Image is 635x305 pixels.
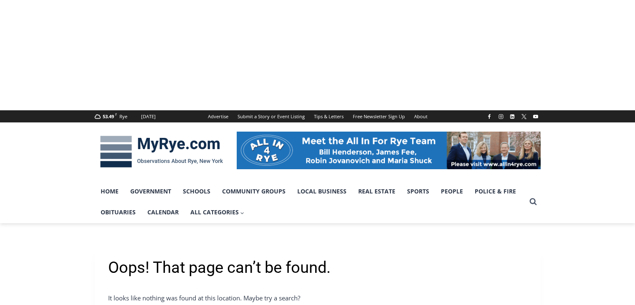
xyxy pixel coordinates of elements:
[469,181,522,202] a: Police & Fire
[124,181,177,202] a: Government
[401,181,435,202] a: Sports
[496,112,506,122] a: Instagram
[526,194,541,209] button: View Search Form
[216,181,291,202] a: Community Groups
[203,110,432,122] nav: Secondary Navigation
[190,208,245,217] span: All Categories
[203,110,233,122] a: Advertise
[352,181,401,202] a: Real Estate
[185,202,250,223] a: All Categories
[237,132,541,169] img: All in for Rye
[484,112,494,122] a: Facebook
[95,202,142,223] a: Obituaries
[95,181,124,202] a: Home
[348,110,410,122] a: Free Newsletter Sign Up
[142,202,185,223] a: Calendar
[531,112,541,122] a: YouTube
[115,112,117,117] span: F
[507,112,517,122] a: Linkedin
[435,181,469,202] a: People
[119,113,127,120] div: Rye
[103,113,114,119] span: 53.49
[95,130,228,173] img: MyRye.com
[177,181,216,202] a: Schools
[519,112,529,122] a: X
[309,110,348,122] a: Tips & Letters
[95,181,526,223] nav: Primary Navigation
[410,110,432,122] a: About
[233,110,309,122] a: Submit a Story or Event Listing
[141,113,156,120] div: [DATE]
[108,258,527,277] h1: Oops! That page can’t be found.
[291,181,352,202] a: Local Business
[108,293,527,303] p: It looks like nothing was found at this location. Maybe try a search?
